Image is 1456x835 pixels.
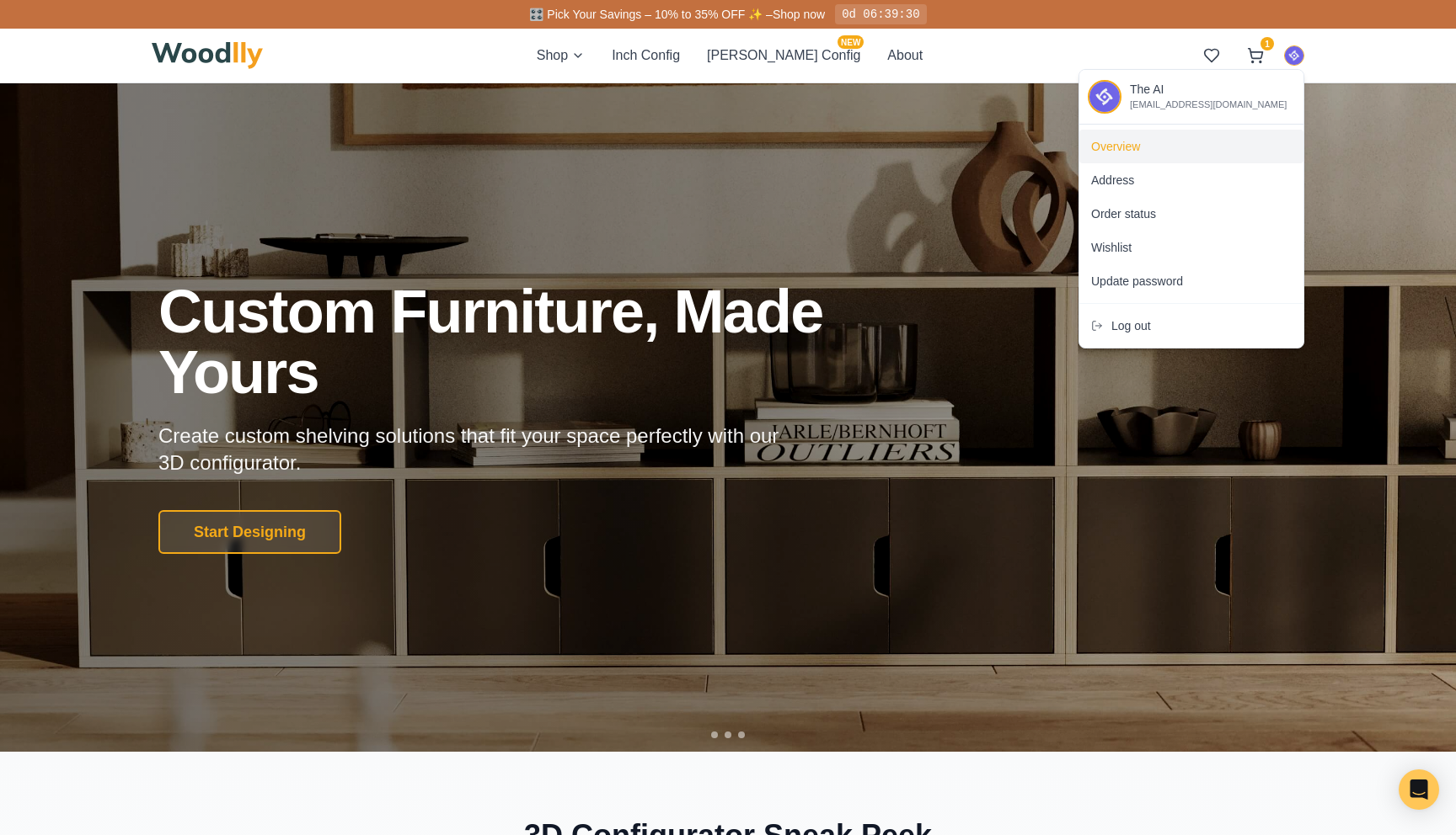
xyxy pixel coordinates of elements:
span: Wishlist [1091,239,1132,256]
span: Log out [1111,317,1151,334]
span: Address [1091,172,1134,189]
p: The AI [1130,82,1287,98]
span: Overview [1091,138,1140,155]
span: Order status [1091,205,1156,222]
p: [EMAIL_ADDRESS][DOMAIN_NAME] [1130,98,1287,112]
span: Update password [1091,273,1183,290]
img: The AI [1089,82,1120,112]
